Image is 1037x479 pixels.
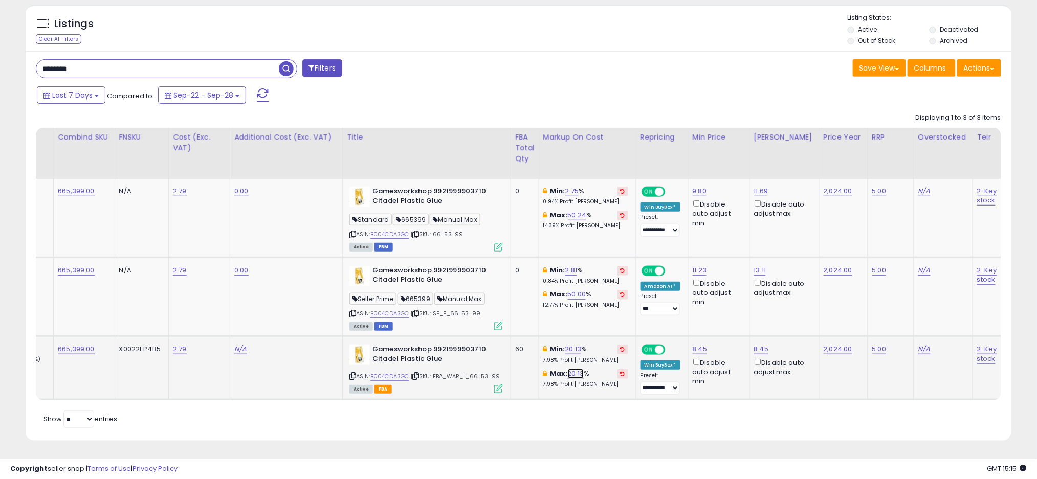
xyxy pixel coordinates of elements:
a: Privacy Policy [133,464,178,473]
a: 20.13 [568,369,584,379]
span: | SKU: 66-53-99 [411,230,464,238]
label: Deactivated [940,25,978,34]
span: 665399 [398,293,433,305]
div: Preset: [641,372,680,395]
div: Displaying 1 to 3 of 3 items [916,113,1001,123]
a: 2,024.00 [824,186,852,196]
a: N/A [234,344,247,354]
a: N/A [918,265,931,276]
a: 2,024.00 [824,265,852,276]
a: Terms of Use [87,464,131,473]
span: Standard [349,214,392,225]
button: Sep-22 - Sep-28 [158,86,246,104]
span: OFF [664,266,680,275]
div: Disable auto adjust min [693,357,742,386]
a: 9.80 [693,186,707,196]
span: Manual Max [434,293,485,305]
div: 60 [515,345,531,354]
div: Disable auto adjust min [693,278,742,307]
th: CSV column name: cust_attr_4_Teir [973,128,1019,179]
span: | SKU: FBA_WAR_L_66-53-99 [411,372,500,380]
a: 2.81 [565,265,578,276]
span: 2025-10-6 15:15 GMT [987,464,1027,473]
span: FBM [374,243,393,252]
a: B004CDA3GC [370,309,409,318]
div: Win BuyBox * [641,202,680,212]
b: Max: [550,210,568,220]
a: 665,399.00 [58,186,95,196]
p: 0.84% Profit [PERSON_NAME] [543,278,628,285]
span: | SKU: SP_E_66-53-99 [411,309,480,317]
b: Gamesworkshop 9921999903710 Citadel Plastic Glue [372,266,497,287]
div: Avg Selling Price [12,132,49,164]
span: Columns [914,63,946,73]
a: 20.13 [565,344,582,354]
a: 5.00 [872,344,887,354]
span: 665399 [393,214,429,225]
a: N/A [918,344,931,354]
div: % [543,345,628,363]
a: 2. Key stock [977,265,997,285]
a: 2.79 [173,344,187,354]
span: Sep-22 - Sep-28 [173,90,233,100]
p: 12.77% Profit [PERSON_NAME] [543,302,628,309]
div: Price Year [824,132,864,143]
b: Gamesworkshop 9921999903710 Citadel Plastic Glue [372,187,497,208]
span: All listings currently available for purchase on Amazon [349,243,373,252]
strong: Copyright [10,464,48,473]
b: Max: [550,369,568,378]
a: 8.45 [693,344,708,354]
div: Disable auto adjust max [754,198,811,218]
div: Win BuyBox * [641,360,680,370]
div: FBA Total Qty [515,132,535,164]
th: CSV column name: cust_attr_2_Combind SKU [54,128,115,179]
div: Additional Cost (Exc. VAT) [234,132,338,143]
div: seller snap | | [10,464,178,474]
label: Archived [940,36,967,45]
p: 14.39% Profit [PERSON_NAME] [543,222,628,230]
th: CSV column name: cust_attr_1_Price Year [819,128,868,179]
th: The percentage added to the cost of goods (COGS) that forms the calculator for Min & Max prices. [539,128,636,179]
a: B004CDA3GC [370,372,409,381]
a: 11.23 [693,265,707,276]
div: 0 [515,266,531,275]
div: N/A [119,187,161,196]
a: 2.79 [173,265,187,276]
b: Gamesworkshop 9921999903710 Citadel Plastic Glue [372,345,497,366]
span: ON [643,266,655,275]
div: Teir [977,132,1014,143]
a: B004CDA3GC [370,230,409,239]
span: OFF [664,188,680,196]
a: 50.00 [568,289,586,300]
a: 2.75 [565,186,579,196]
div: Min Price [693,132,745,143]
span: OFF [664,346,680,354]
p: 0.94% Profit [PERSON_NAME] [543,198,628,206]
button: Actions [957,59,1001,77]
a: 50.24 [568,210,587,220]
button: Columns [908,59,956,77]
h5: Listings [54,17,94,31]
button: Filters [302,59,342,77]
b: Min: [550,265,565,275]
div: % [543,266,628,285]
b: Max: [550,289,568,299]
a: 2.79 [173,186,187,196]
a: 5.00 [872,186,887,196]
span: Show: entries [43,414,117,424]
button: Save View [853,59,906,77]
span: Compared to: [107,91,154,101]
span: FBA [374,385,392,394]
div: Preset: [641,293,680,316]
span: Seller Prime [349,293,396,305]
p: Listing States: [848,13,1011,23]
div: Amazon AI * [641,282,680,291]
a: 665,399.00 [58,265,95,276]
div: ASIN: [349,345,503,392]
a: 2,024.00 [824,344,852,354]
div: % [543,187,628,206]
div: RRP [872,132,910,143]
span: All listings currently available for purchase on Amazon [349,322,373,331]
span: ON [643,346,655,354]
a: 2. Key stock [977,344,997,363]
